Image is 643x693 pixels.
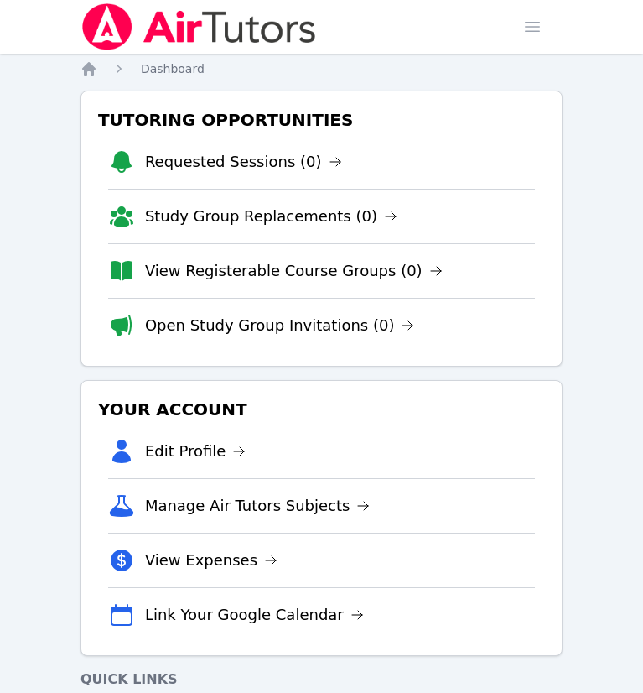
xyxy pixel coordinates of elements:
a: View Expenses [145,549,277,572]
a: Requested Sessions (0) [145,150,342,174]
a: Link Your Google Calendar [145,603,364,627]
h4: Quick Links [80,670,563,690]
a: View Registerable Course Groups (0) [145,259,443,283]
nav: Breadcrumb [80,60,563,77]
a: Edit Profile [145,440,246,463]
a: Study Group Replacements (0) [145,205,397,228]
a: Open Study Group Invitations (0) [145,314,415,337]
a: Dashboard [141,60,205,77]
span: Dashboard [141,62,205,76]
h3: Tutoring Opportunities [95,105,548,135]
img: Air Tutors [80,3,318,50]
a: Manage Air Tutors Subjects [145,494,371,518]
h3: Your Account [95,394,548,425]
